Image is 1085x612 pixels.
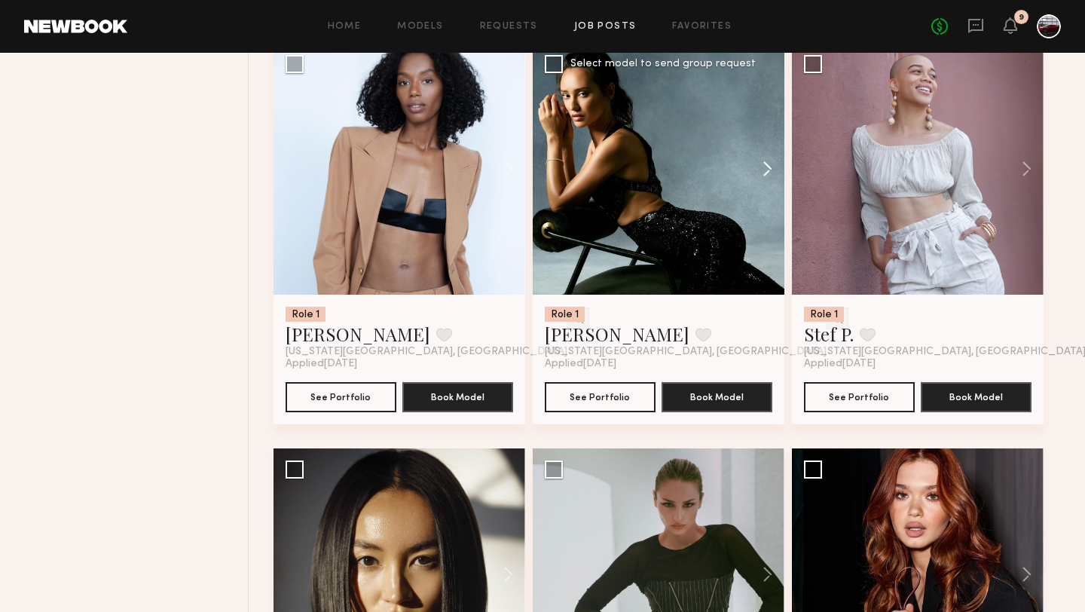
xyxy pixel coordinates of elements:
div: Applied [DATE] [804,358,1032,370]
button: Book Model [402,382,513,412]
a: Job Posts [574,22,637,32]
div: 9 [1019,14,1024,22]
span: [US_STATE][GEOGRAPHIC_DATA], [GEOGRAPHIC_DATA] [286,346,567,358]
div: Select model to send group request [570,59,756,69]
a: Book Model [662,390,772,402]
span: [US_STATE][GEOGRAPHIC_DATA], [GEOGRAPHIC_DATA] [545,346,827,358]
button: See Portfolio [545,382,656,412]
button: Book Model [921,382,1032,412]
a: Book Model [402,390,513,402]
a: [PERSON_NAME] [286,322,430,346]
a: Favorites [672,22,732,32]
div: Applied [DATE] [545,358,772,370]
div: Role 1 [286,307,325,322]
div: Role 1 [804,307,844,322]
div: Applied [DATE] [286,358,513,370]
a: Book Model [921,390,1032,402]
a: Home [328,22,362,32]
button: See Portfolio [804,382,915,412]
a: [PERSON_NAME] [545,322,689,346]
a: Models [397,22,443,32]
button: See Portfolio [286,382,396,412]
a: Stef P. [804,322,854,346]
div: Role 1 [545,307,585,322]
button: Book Model [662,382,772,412]
a: Requests [480,22,538,32]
